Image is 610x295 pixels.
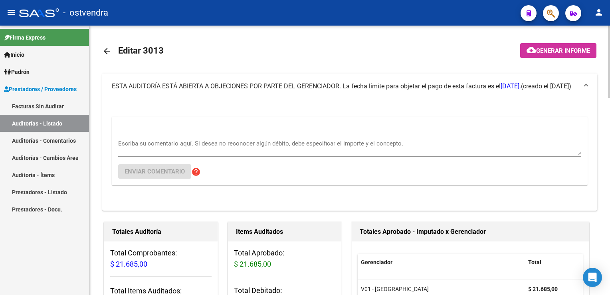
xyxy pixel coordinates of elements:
span: $ 21.685,00 [110,260,147,268]
span: Padrón [4,68,30,76]
h1: Totales Aprobado - Imputado x Gerenciador [360,225,581,238]
datatable-header-cell: Gerenciador [358,254,525,271]
strong: $ 21.685,00 [528,286,558,292]
span: Firma Express [4,33,46,42]
h1: Totales Auditoría [112,225,210,238]
span: Total [528,259,541,265]
span: ESTA AUDITORÍA ESTÁ ABIERTA A OBJECIONES POR PARTE DEL GERENCIADOR. La fecha límite para objetar ... [112,82,521,90]
mat-icon: help [191,167,201,177]
datatable-header-cell: Total [525,254,577,271]
mat-icon: person [594,8,604,17]
button: Generar informe [520,43,596,58]
span: Gerenciador [361,259,392,265]
span: $ 21.685,00 [234,260,271,268]
span: Generar informe [536,47,590,54]
div: Open Intercom Messenger [583,268,602,287]
span: V01 - [GEOGRAPHIC_DATA] [361,286,429,292]
span: (creado el [DATE]) [521,82,571,91]
span: Inicio [4,50,24,59]
mat-icon: cloud_download [527,45,536,55]
h3: Total Aprobado: [234,247,335,270]
span: Enviar comentario [125,168,185,175]
button: Enviar comentario [118,164,191,179]
h1: Items Auditados [236,225,333,238]
span: [DATE]. [501,82,521,90]
mat-icon: arrow_back [102,46,112,56]
mat-icon: menu [6,8,16,17]
div: ESTA AUDITORÍA ESTÁ ABIERTA A OBJECIONES POR PARTE DEL GERENCIADOR. La fecha límite para objetar ... [102,99,597,211]
span: Prestadores / Proveedores [4,85,77,94]
span: - ostvendra [63,4,108,22]
span: Editar 3013 [118,46,164,56]
h3: Total Comprobantes: [110,247,212,270]
mat-expansion-panel-header: ESTA AUDITORÍA ESTÁ ABIERTA A OBJECIONES POR PARTE DEL GERENCIADOR. La fecha límite para objetar ... [102,74,597,99]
